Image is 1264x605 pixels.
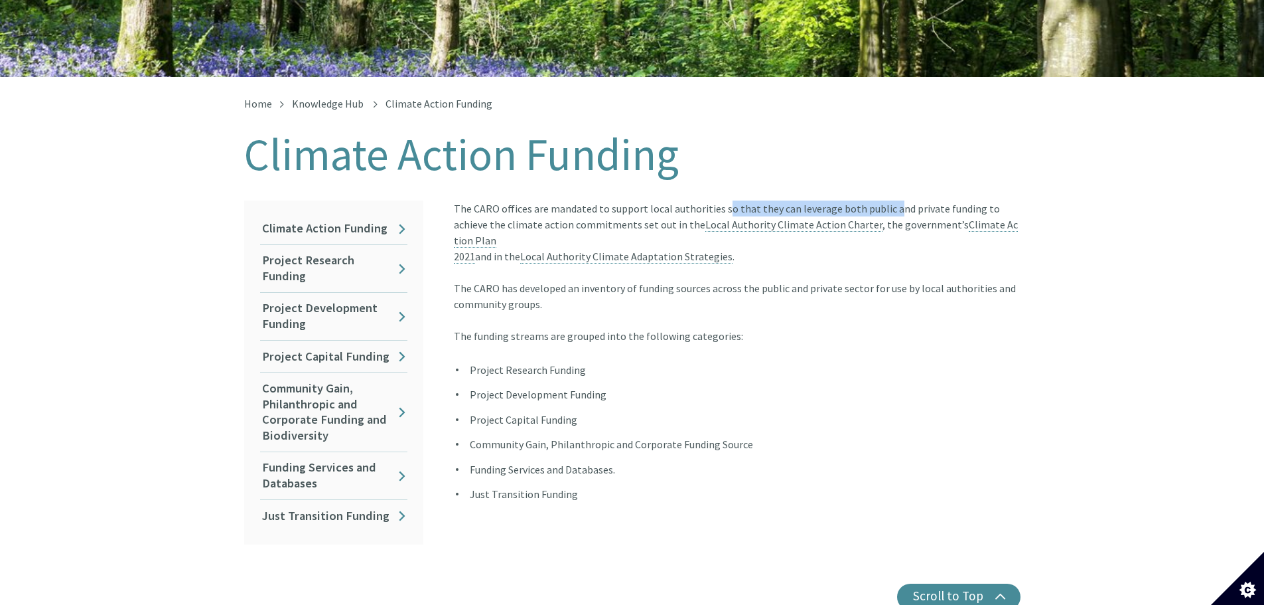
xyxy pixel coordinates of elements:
[260,500,407,531] a: Just Transition Funding
[470,363,586,377] span: Project Research Funding
[260,452,407,499] a: Funding Services and Databases
[244,97,272,110] a: Home
[386,97,492,110] span: Climate Action Funding
[260,245,407,292] a: Project Research Funding
[454,218,1018,264] a: Climate Action Plan2021
[443,201,1020,552] article: The CARO offices are mandated to support local authorities so that they can leverage both public ...
[520,250,733,264] a: Local Authority Climate Adaptation Strategies
[470,413,577,426] span: Project Capital Funding
[470,487,578,501] span: Just Transition Funding
[470,438,753,451] span: Community Gain, Philanthropic and Corporate Funding Source
[1211,552,1264,605] button: Set cookie preferences
[260,373,407,452] a: Community Gain, Philanthropic and Corporate Funding and Biodiversity
[260,341,407,372] a: Project Capital Funding
[470,463,615,476] span: Funding Services and Databases.
[470,388,606,401] span: Project Development Funding
[705,218,882,232] a: Local Authority Climate Action Charter
[244,130,1020,179] h1: Climate Action Funding
[292,97,364,110] a: Knowledge Hub
[260,213,407,244] a: Climate Action Funding
[260,293,407,340] a: Project Development Funding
